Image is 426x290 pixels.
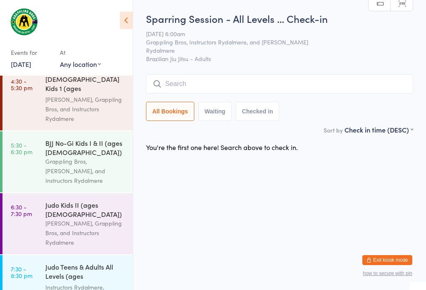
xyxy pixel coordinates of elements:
div: You're the first one here! Search above to check in. [146,143,298,152]
a: [DATE] [11,59,31,69]
div: [DEMOGRAPHIC_DATA] Kids 1 (ages [DEMOGRAPHIC_DATA]) [45,74,126,95]
div: Grappling Bros, [PERSON_NAME], and Instructors Rydalmere [45,157,126,185]
time: 5:30 - 6:30 pm [11,142,32,155]
div: Check in time (DESC) [344,125,413,134]
label: Sort by [324,126,343,134]
span: Brazilian Jiu Jitsu - Adults [146,54,413,63]
div: [PERSON_NAME], Grappling Bros, and Instructors Rydalmere [45,219,126,247]
span: [DATE] 6:00am [146,29,400,38]
div: BJJ No-Gi Kids I & II (ages [DEMOGRAPHIC_DATA]) [45,138,126,157]
button: All Bookings [146,102,194,121]
input: Search [146,74,413,93]
a: 4:30 -5:30 pm[DEMOGRAPHIC_DATA] Kids 1 (ages [DEMOGRAPHIC_DATA])[PERSON_NAME], Grappling Bros, an... [2,67,133,130]
time: 4:30 - 5:30 pm [11,78,32,91]
h2: Sparring Session - All Levels … Check-in [146,12,413,25]
span: Grappling Bros, Instructors Rydalmere, and [PERSON_NAME] [146,38,400,46]
button: Exit kiosk mode [362,255,412,265]
button: Waiting [198,102,232,121]
img: Grappling Bros Rydalmere [8,6,40,37]
div: At [60,46,101,59]
div: Judo Teens & Adults All Levels (ages [DEMOGRAPHIC_DATA]+) [45,262,126,283]
time: 6:30 - 7:30 pm [11,204,32,217]
button: how to secure with pin [363,270,412,276]
div: [PERSON_NAME], Grappling Bros, and Instructors Rydalmere [45,95,126,123]
div: Events for [11,46,52,59]
div: Any location [60,59,101,69]
div: Judo Kids II (ages [DEMOGRAPHIC_DATA]) [45,200,126,219]
time: 7:30 - 8:30 pm [11,265,32,279]
a: 5:30 -6:30 pmBJJ No-Gi Kids I & II (ages [DEMOGRAPHIC_DATA])Grappling Bros, [PERSON_NAME], and In... [2,131,133,192]
button: Checked in [236,102,280,121]
a: 6:30 -7:30 pmJudo Kids II (ages [DEMOGRAPHIC_DATA])[PERSON_NAME], Grappling Bros, and Instructors... [2,193,133,254]
span: Rydalmere [146,46,400,54]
